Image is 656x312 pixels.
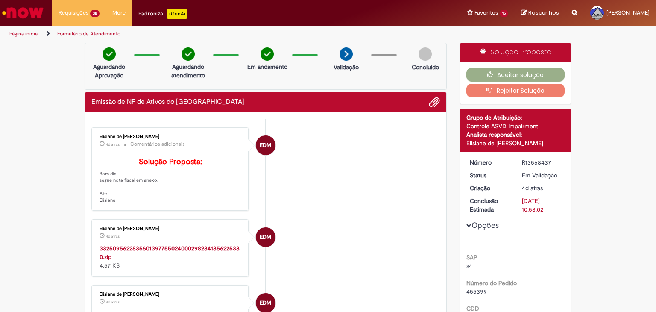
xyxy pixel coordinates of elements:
div: Em Validação [522,171,562,180]
span: 38 [90,10,100,17]
div: [DATE] 10:58:02 [522,197,562,214]
div: Elisiane de [PERSON_NAME] [100,292,242,297]
a: Página inicial [9,30,39,37]
span: 4d atrás [522,184,543,192]
span: 15 [500,10,508,17]
time: 26/09/2025 07:48:56 [106,300,120,305]
small: Comentários adicionais [130,141,185,148]
p: Concluído [412,63,439,71]
span: Favoritos [474,9,498,17]
p: Bom dia, segue nota fiscal em anexo. Att: Elisiane [100,158,242,204]
div: R13568437 [522,158,562,167]
span: 4d atrás [106,300,120,305]
span: [PERSON_NAME] [606,9,650,16]
time: 25/09/2025 17:58:00 [522,184,543,192]
div: Controle ASVD Impairment [466,122,565,130]
div: Padroniza [138,9,187,19]
div: Elisiane de [PERSON_NAME] [466,139,565,147]
p: Em andamento [247,62,287,71]
div: Grupo de Atribuição: [466,113,565,122]
img: check-circle-green.png [102,47,116,61]
span: 4d atrás [106,142,120,147]
dt: Status [463,171,516,180]
span: s4 [466,262,472,270]
img: check-circle-green.png [182,47,195,61]
span: EDM [260,135,271,156]
b: Número do Pedido [466,279,517,287]
dt: Número [463,158,516,167]
p: +GenAi [167,9,187,19]
div: Elisiane de Moura Cardozo [256,227,275,247]
span: 455399 [466,288,487,295]
span: Requisições [59,9,88,17]
span: EDM [260,227,271,247]
img: check-circle-green.png [261,47,274,61]
span: Rascunhos [528,9,559,17]
div: Solução Proposta [460,43,571,62]
img: img-circle-grey.png [419,47,432,61]
button: Aceitar solução [466,68,565,82]
div: 4.57 KB [100,244,242,270]
div: Elisiane de [PERSON_NAME] [100,226,242,231]
div: Elisiane de Moura Cardozo [256,135,275,155]
p: Aguardando atendimento [167,62,209,79]
img: arrow-next.png [340,47,353,61]
p: Validação [334,63,359,71]
span: 4d atrás [106,234,120,239]
button: Adicionar anexos [429,97,440,108]
div: 25/09/2025 17:58:00 [522,184,562,192]
b: SAP [466,253,477,261]
time: 26/09/2025 07:48:57 [106,234,120,239]
a: Formulário de Atendimento [57,30,120,37]
img: ServiceNow [1,4,45,21]
a: 33250956228356013977550240002982841856225380.zip [100,244,240,261]
dt: Conclusão Estimada [463,197,516,214]
ul: Trilhas de página [6,26,431,42]
a: Rascunhos [521,9,559,17]
div: Analista responsável: [466,130,565,139]
h2: Emissão de NF de Ativos do ASVD Histórico de tíquete [91,98,244,106]
time: 26/09/2025 07:50:01 [106,142,120,147]
b: Solução Proposta: [139,157,202,167]
p: Aguardando Aprovação [88,62,130,79]
dt: Criação [463,184,516,192]
span: More [112,9,126,17]
button: Rejeitar Solução [466,84,565,97]
div: Elisiane de [PERSON_NAME] [100,134,242,139]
